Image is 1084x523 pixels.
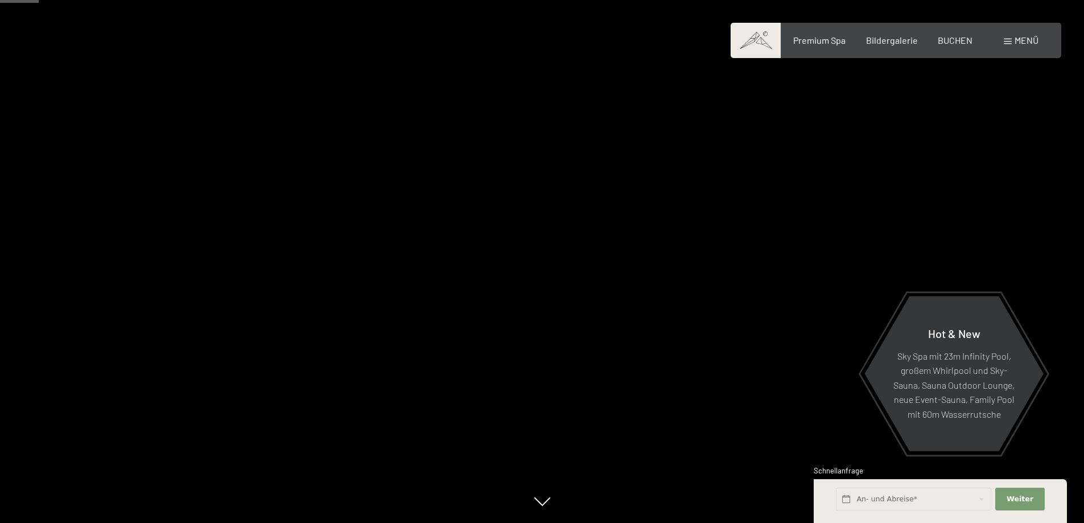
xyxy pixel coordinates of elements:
[866,35,918,46] a: Bildergalerie
[793,35,846,46] a: Premium Spa
[995,488,1044,511] button: Weiter
[938,35,972,46] a: BUCHEN
[928,326,980,340] span: Hot & New
[864,295,1044,452] a: Hot & New Sky Spa mit 23m Infinity Pool, großem Whirlpool und Sky-Sauna, Sauna Outdoor Lounge, ne...
[1007,494,1033,504] span: Weiter
[1015,35,1038,46] span: Menü
[814,466,863,475] span: Schnellanfrage
[892,348,1016,421] p: Sky Spa mit 23m Infinity Pool, großem Whirlpool und Sky-Sauna, Sauna Outdoor Lounge, neue Event-S...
